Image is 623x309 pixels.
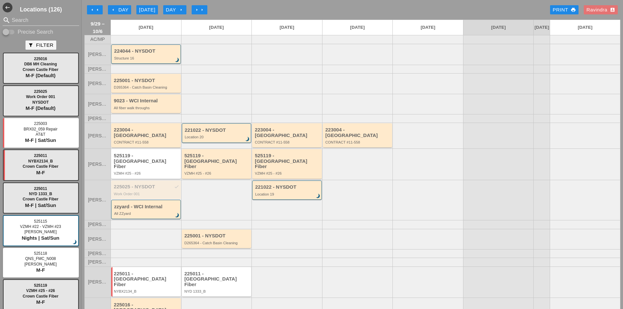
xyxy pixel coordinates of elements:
span: 225011 [34,186,47,191]
div: Location 20 [185,135,250,139]
div: 221022 - NYSDOT [185,128,250,133]
i: account_box [610,7,615,12]
div: Day [111,6,129,14]
span: DB6 MH Cleaning [24,62,57,66]
button: [DATE] [136,5,158,14]
span: 225011 [34,153,47,158]
i: brightness_3 [71,239,78,246]
div: CONTRACT #11-558 [325,140,391,144]
i: search [3,16,10,24]
div: Day [166,6,184,14]
span: Crown Castle Fiber [23,164,58,169]
div: 9023 - WCI Internal [114,98,179,104]
div: 225001 - NYSDOT [184,233,250,239]
i: brightness_3 [174,212,181,219]
a: [DATE] [534,20,550,35]
div: 225011 - [GEOGRAPHIC_DATA] Fiber [184,271,250,287]
div: 525119 - [GEOGRAPHIC_DATA] Fiber [114,153,179,169]
span: NYSDOT [32,100,49,105]
span: 225025 [34,89,47,94]
span: Nights | Sat/Sun [22,235,59,241]
a: [DATE] [182,20,252,35]
div: Filter [28,42,53,49]
span: [PERSON_NAME] [88,222,107,227]
span: NYBX2134_B [28,159,53,163]
span: 525118 [34,251,47,256]
div: 223004 - [GEOGRAPHIC_DATA] [114,127,179,138]
span: Work Order 001 [26,94,55,99]
span: [PERSON_NAME] [25,262,57,266]
span: 525119 [34,283,47,288]
span: AT&T [36,132,45,137]
div: 224044 - NYSDOT [114,48,179,54]
div: Structure 16 [114,56,179,60]
a: [DATE] [463,20,534,35]
button: Filter [26,41,56,50]
button: Move Back 1 Week [87,5,103,14]
i: arrow_right [179,7,184,12]
span: QNS_FMC_N008 [25,256,56,261]
i: arrow_left [90,7,95,12]
a: [DATE] [111,20,181,35]
span: 225016 [34,57,47,61]
div: NYD 1333_B [184,289,250,293]
span: [PERSON_NAME] [88,280,107,284]
span: M-F [36,299,45,305]
span: [PERSON_NAME] [88,81,107,86]
span: [PERSON_NAME] [88,52,107,57]
div: VZMH #25 - #26 [255,171,320,175]
span: [PERSON_NAME] [88,251,107,256]
i: arrow_right [194,7,199,12]
button: Shrink Sidebar [3,3,12,12]
span: [PERSON_NAME] [25,230,57,234]
div: D265364 - Catch Basin Cleaning [184,241,250,245]
i: check [174,184,179,189]
span: M-F | Sat/Sun [25,137,56,143]
span: VZMH #22 - VZMH #23 [20,224,61,229]
span: [PERSON_NAME] [88,133,107,138]
div: CONTRACT #11-558 [114,140,179,144]
span: M-F [36,170,45,175]
span: [PERSON_NAME] [88,102,107,107]
span: 9/29 – 10/6 [88,20,107,35]
a: Print [550,5,579,14]
div: VZMH #25 - #26 [114,171,179,175]
div: All ZZyard [114,212,179,215]
span: BRX02_059 Repair [24,127,57,131]
span: AC/MP [90,37,105,42]
span: 525115 [34,219,47,224]
span: 225003 [34,121,47,126]
a: [DATE] [550,20,620,35]
div: 525119 - [GEOGRAPHIC_DATA] Fiber [255,153,320,169]
span: M-F | Sat/Sun [25,202,56,208]
div: Work Order 001 [114,192,179,196]
i: arrow_left [111,7,116,12]
div: 221022 - NYSDOT [255,184,320,190]
div: CONTRACT #11-558 [255,140,320,144]
span: Crown Castle Fiber [23,294,58,299]
div: 225025 - NYSDOT [114,184,179,190]
i: arrow_right [199,7,205,12]
div: VZMH #25 - #26 [184,171,250,175]
div: NYBX2134_B [114,289,179,293]
span: M-F (Default) [26,73,56,78]
label: Precise Search [18,29,53,35]
div: All fiber walk throughs [114,106,179,110]
button: Ravindra [584,5,618,14]
div: Location 19 [255,192,320,196]
div: Ravindra [586,6,615,14]
input: Search [12,15,70,26]
button: Day [108,5,131,14]
i: arrow_left [95,7,100,12]
div: 223004 - [GEOGRAPHIC_DATA] [255,127,320,138]
span: Crown Castle Fiber [23,67,58,72]
a: [DATE] [322,20,393,35]
span: [PERSON_NAME] [88,67,107,72]
button: Move Ahead 1 Week [192,5,207,14]
div: [DATE] [139,6,155,14]
a: [DATE] [252,20,322,35]
i: brightness_3 [174,57,181,64]
span: [PERSON_NAME] [88,162,107,167]
div: 225001 - NYSDOT [114,78,179,83]
div: 225011 - [GEOGRAPHIC_DATA] Fiber [114,271,179,287]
